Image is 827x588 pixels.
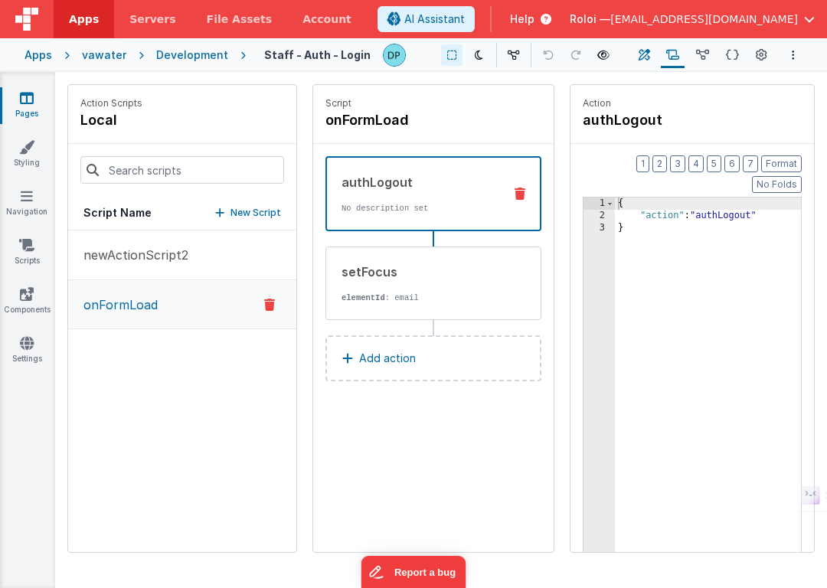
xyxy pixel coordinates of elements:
[724,155,740,172] button: 6
[342,202,500,214] p: No description set
[325,97,541,109] p: Script
[69,11,99,27] span: Apps
[636,155,649,172] button: 1
[404,11,465,27] span: AI Assistant
[707,155,721,172] button: 5
[83,205,152,220] h5: Script Name
[670,155,685,172] button: 3
[215,205,281,220] button: New Script
[570,11,815,27] button: Roloi — [EMAIL_ADDRESS][DOMAIN_NAME]
[325,335,541,381] button: Add action
[342,173,500,191] div: authLogout
[230,205,281,220] p: New Script
[688,155,704,172] button: 4
[784,46,802,64] button: Options
[359,349,416,367] p: Add action
[74,296,158,314] p: onFormLoad
[761,155,802,172] button: Format
[82,47,126,63] div: vawater
[80,156,284,184] input: Search scripts
[652,155,667,172] button: 2
[342,263,505,281] div: setFocus
[570,11,610,27] span: Roloi —
[361,556,466,588] iframe: Marker.io feedback button
[74,246,188,264] p: newActionScript2
[610,11,798,27] span: [EMAIL_ADDRESS][DOMAIN_NAME]
[743,155,758,172] button: 7
[378,6,475,32] button: AI Assistant
[583,109,802,131] h4: authLogout
[384,44,405,66] img: d6e3be1ce36d7fc35c552da2480304ca
[752,176,802,193] button: No Folds
[68,280,296,329] button: onFormLoad
[156,47,228,63] div: Development
[207,11,273,27] span: File Assets
[129,11,175,27] span: Servers
[583,210,615,222] div: 2
[342,292,505,304] p: : email
[342,293,385,302] strong: elementId
[583,198,615,210] div: 1
[325,109,541,131] h4: onFormLoad
[80,109,142,131] h4: local
[80,97,142,109] p: Action Scripts
[510,11,534,27] span: Help
[583,97,802,109] p: Action
[68,230,296,280] button: newActionScript2
[264,49,371,60] h4: Staff - Auth - Login
[25,47,52,63] div: Apps
[583,222,615,234] div: 3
